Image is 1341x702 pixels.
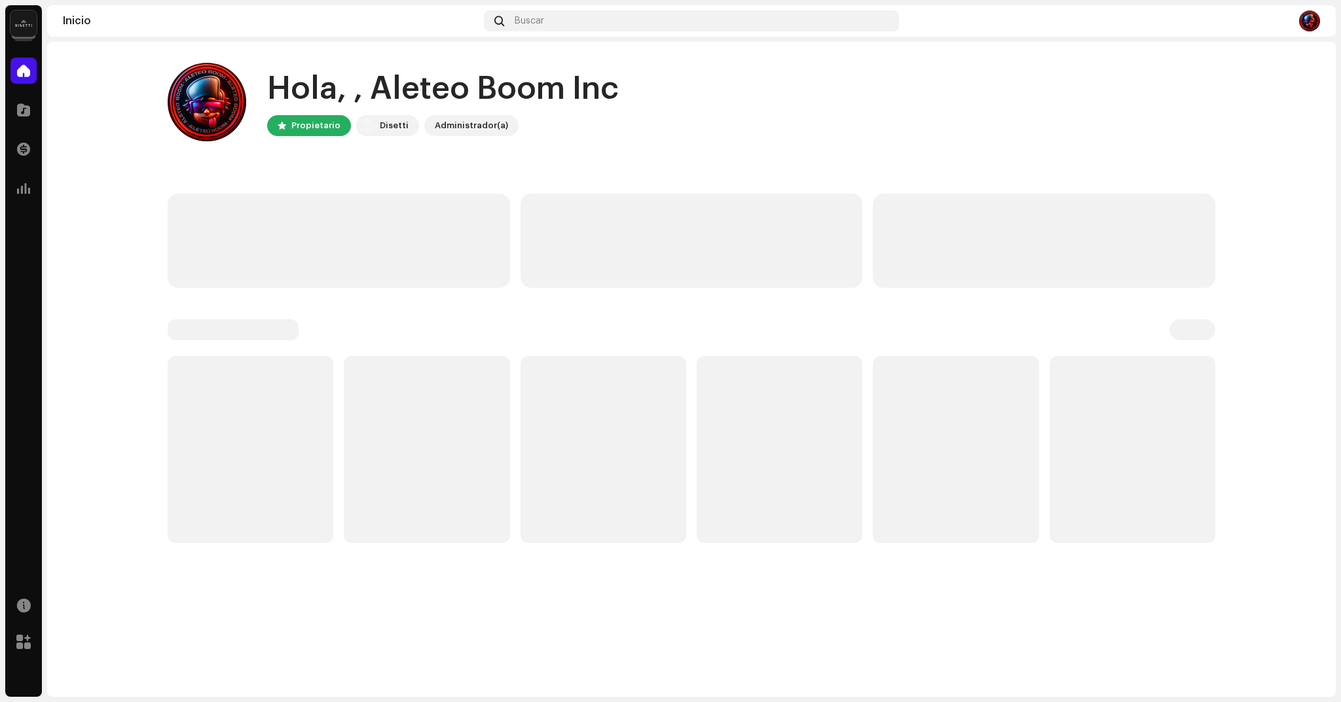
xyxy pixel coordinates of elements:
div: Administrador(a) [435,118,508,133]
div: Propietario [291,118,340,133]
div: Hola, , Aleteo Boom Inc [267,68,619,110]
div: Disetti [380,118,409,133]
img: b16e3a44-b031-4229-845c-0030cde2e557 [1299,10,1320,31]
img: b16e3a44-b031-4229-845c-0030cde2e557 [168,63,246,141]
img: 02a7c2d3-3c89-4098-b12f-2ff2945c95ee [359,118,375,133]
div: Inicio [63,16,479,26]
img: 02a7c2d3-3c89-4098-b12f-2ff2945c95ee [10,10,37,37]
span: Buscar [515,16,544,26]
